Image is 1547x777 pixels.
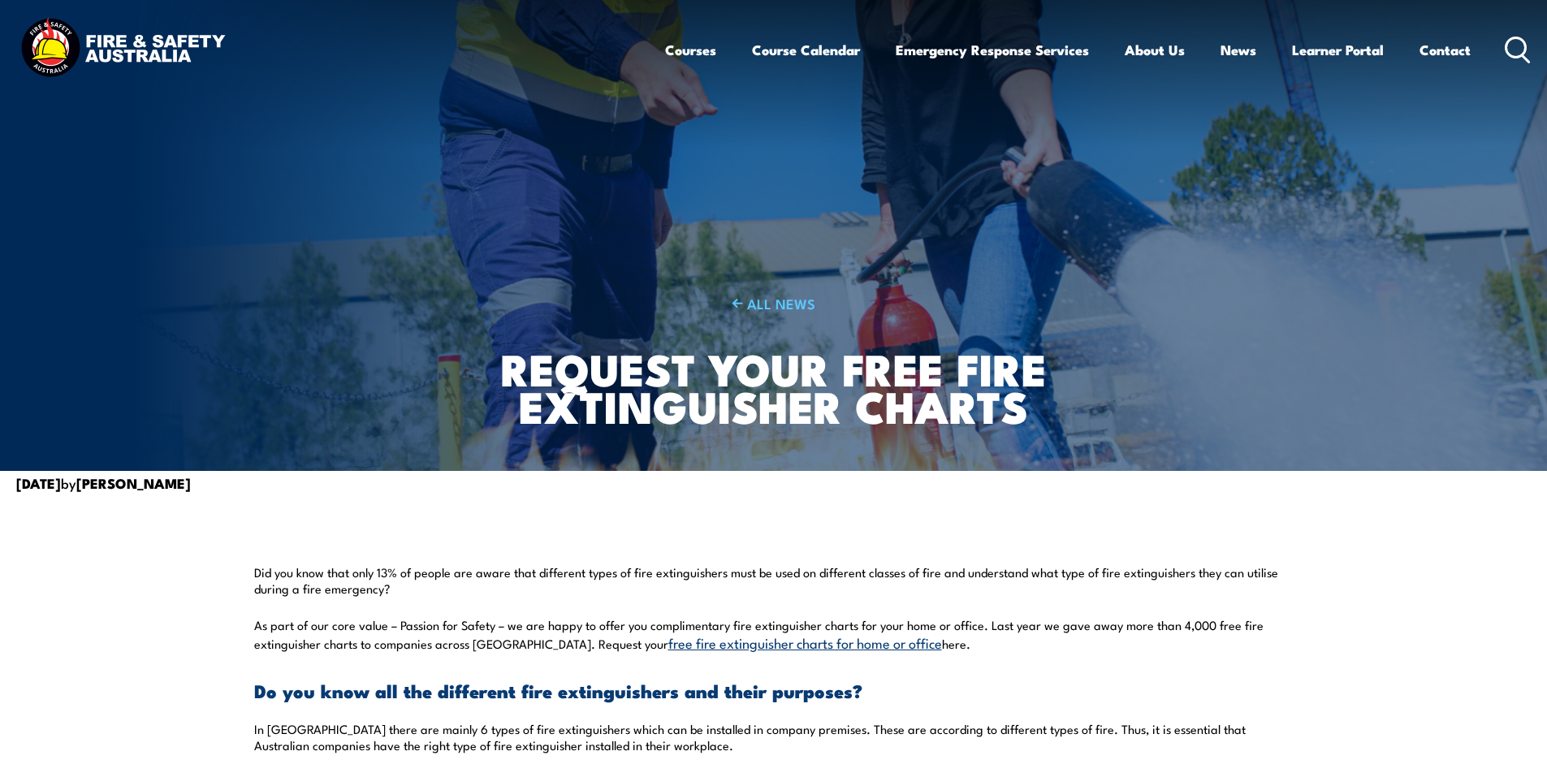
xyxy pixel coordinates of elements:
[254,617,1294,652] p: As part of our core value – Passion for Safety – we are happy to offer you complimentary fire ext...
[254,721,1294,753] p: In [GEOGRAPHIC_DATA] there are mainly 6 types of fire extinguishers which can be installed in com...
[1420,28,1471,71] a: Contact
[668,632,942,652] a: free fire extinguisher charts for home or office
[665,28,716,71] a: Courses
[454,349,1093,425] h1: Request Your Free Fire Extinguisher Charts
[1292,28,1384,71] a: Learner Portal
[752,28,860,71] a: Course Calendar
[1221,28,1256,71] a: News
[896,28,1089,71] a: Emergency Response Services
[254,681,1294,700] h3: Do you know all the different fire extinguishers and their purposes?
[454,294,1093,313] a: ALL NEWS
[1125,28,1185,71] a: About Us
[16,473,61,494] strong: [DATE]
[16,473,191,493] span: by
[76,473,191,494] strong: [PERSON_NAME]
[254,564,1294,597] p: Did you know that only 13% of people are aware that different types of fire extinguishers must be...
